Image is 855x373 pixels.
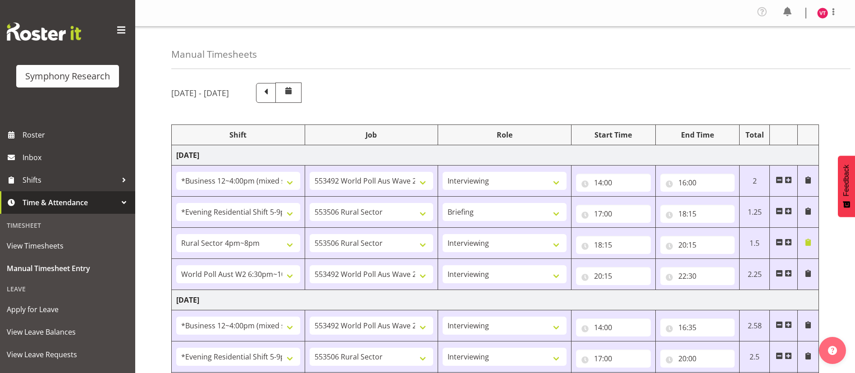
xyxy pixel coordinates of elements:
td: [DATE] [172,145,819,166]
a: Manual Timesheet Entry [2,257,133,280]
input: Click to select... [576,267,651,285]
td: 1.25 [740,197,770,228]
a: View Leave Requests [2,343,133,366]
span: View Timesheets [7,239,128,253]
td: 2.58 [740,310,770,341]
input: Click to select... [576,318,651,336]
a: Apply for Leave [2,298,133,321]
h5: [DATE] - [DATE] [171,88,229,98]
input: Click to select... [576,205,651,223]
td: 2 [740,166,770,197]
img: Rosterit website logo [7,23,81,41]
span: Manual Timesheet Entry [7,262,128,275]
input: Click to select... [660,236,735,254]
div: Total [744,129,765,140]
h4: Manual Timesheets [171,49,257,60]
img: help-xxl-2.png [828,346,837,355]
input: Click to select... [660,267,735,285]
input: Click to select... [576,350,651,368]
td: 2.25 [740,259,770,290]
span: Inbox [23,151,131,164]
span: View Leave Requests [7,348,128,361]
input: Click to select... [660,205,735,223]
a: View Timesheets [2,235,133,257]
span: Feedback [842,165,850,196]
input: Click to select... [576,174,651,192]
button: Feedback - Show survey [838,156,855,217]
div: Symphony Research [25,69,110,83]
input: Click to select... [576,236,651,254]
span: Roster [23,128,131,142]
div: Shift [176,129,300,140]
td: [DATE] [172,290,819,310]
div: Leave [2,280,133,298]
td: 2.5 [740,341,770,373]
input: Click to select... [660,174,735,192]
a: View Leave Balances [2,321,133,343]
div: End Time [660,129,735,140]
span: Shifts [23,173,117,187]
div: Job [310,129,434,140]
input: Click to select... [660,350,735,368]
div: Role [443,129,567,140]
td: 1.5 [740,228,770,259]
div: Timesheet [2,216,133,235]
span: Time & Attendance [23,196,117,209]
input: Click to select... [660,318,735,336]
img: vala-tone11405.jpg [817,8,828,18]
span: Apply for Leave [7,303,128,316]
div: Start Time [576,129,651,140]
span: View Leave Balances [7,325,128,339]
